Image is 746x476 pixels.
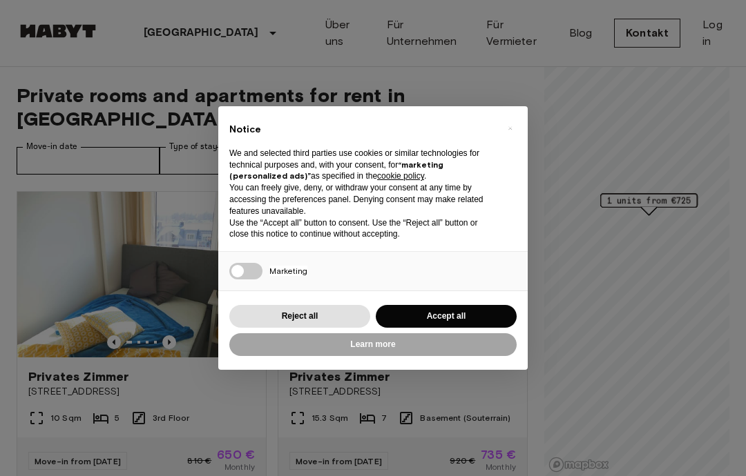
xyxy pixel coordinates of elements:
[229,123,495,137] h2: Notice
[229,159,443,181] strong: “marketing (personalized ads)”
[229,148,495,182] p: We and selected third parties use cookies or similar technologies for technical purposes and, wit...
[229,305,370,328] button: Reject all
[508,120,513,137] span: ×
[269,266,307,276] span: Marketing
[499,117,521,139] button: Close this notice
[229,182,495,217] p: You can freely give, deny, or withdraw your consent at any time by accessing the preferences pane...
[377,171,424,181] a: cookie policy
[229,217,495,241] p: Use the “Accept all” button to consent. Use the “Reject all” button or close this notice to conti...
[229,333,517,356] button: Learn more
[376,305,517,328] button: Accept all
